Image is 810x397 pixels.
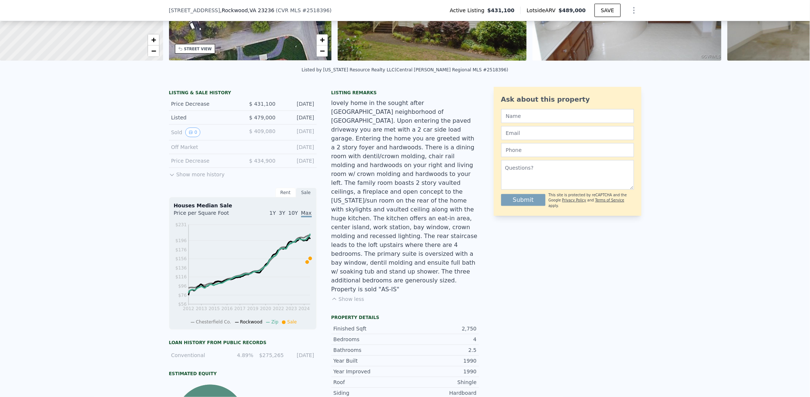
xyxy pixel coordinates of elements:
tspan: 2024 [299,306,310,312]
tspan: 2012 [183,306,194,312]
tspan: 2020 [260,306,271,312]
div: 4 [405,336,477,343]
tspan: $56 [178,302,187,307]
div: Price per Square Foot [174,209,243,221]
span: 3Y [279,210,285,216]
div: Rent [275,188,296,197]
div: Shingle [405,379,477,386]
div: Year Improved [334,368,405,375]
div: Listed by [US_STATE] Resource Realty LLC (Central [PERSON_NAME] Regional MLS #2518396) [301,67,508,72]
div: Price Decrease [171,100,237,108]
div: 4.89% [227,352,253,359]
div: Bedrooms [334,336,405,343]
span: + [151,35,156,44]
button: Submit [501,194,546,206]
tspan: $176 [175,247,187,252]
div: 1990 [405,357,477,364]
div: Siding [334,389,405,397]
div: Bathrooms [334,346,405,354]
div: [DATE] [288,352,314,359]
div: Estimated Equity [169,371,317,377]
span: Max [301,210,312,217]
div: Price Decrease [171,157,237,164]
div: Property details [331,315,479,320]
div: Hardboard [405,389,477,397]
span: $ 409,080 [249,128,275,134]
div: [DATE] [282,114,314,121]
tspan: 2015 [208,306,220,312]
div: Year Built [334,357,405,364]
div: Houses Median Sale [174,202,312,209]
tspan: $231 [175,222,187,227]
div: $275,265 [258,352,284,359]
span: 10Y [288,210,298,216]
span: $431,100 [487,7,515,14]
span: , Rockwood [220,7,274,14]
div: [DATE] [282,100,314,108]
span: − [151,46,156,55]
span: $ 431,100 [249,101,275,107]
tspan: 2022 [273,306,284,312]
button: SAVE [594,4,620,17]
div: This site is protected by reCAPTCHA and the Google and apply. [548,193,634,208]
span: [STREET_ADDRESS] [169,7,220,14]
input: Phone [501,143,634,157]
div: 1990 [405,368,477,375]
a: Zoom out [317,45,328,57]
span: CVR MLS [278,7,301,13]
span: $ 434,900 [249,158,275,164]
span: 1Y [269,210,276,216]
a: Terms of Service [595,198,624,202]
button: Show more history [169,168,225,178]
tspan: 2023 [286,306,297,312]
div: Conventional [171,352,223,359]
div: 2.5 [405,346,477,354]
span: + [320,35,325,44]
tspan: 2016 [221,306,233,312]
input: Name [501,109,634,123]
a: Zoom in [317,34,328,45]
span: # 2518396 [302,7,330,13]
button: View historical data [185,128,201,137]
div: [DATE] [282,157,314,164]
tspan: 2013 [196,306,207,312]
div: Loan history from public records [169,340,317,346]
tspan: $136 [175,265,187,271]
input: Email [501,126,634,140]
a: Privacy Policy [562,198,586,202]
div: 2,750 [405,325,477,332]
div: Finished Sqft [334,325,405,332]
tspan: 2019 [247,306,258,312]
div: Sold [171,128,237,137]
div: lovely home in the sought after [GEOGRAPHIC_DATA] neighborhood of [GEOGRAPHIC_DATA]. Upon enterin... [331,99,479,294]
a: Zoom out [148,45,159,57]
span: Lotside ARV [527,7,558,14]
div: STREET VIEW [184,46,212,52]
span: Chesterfield Co. [196,319,231,325]
span: Active Listing [450,7,487,14]
a: Zoom in [148,34,159,45]
button: Show Options [627,3,641,18]
tspan: $156 [175,257,187,262]
div: [DATE] [282,143,314,151]
span: , VA 23236 [248,7,275,13]
div: Sale [296,188,317,197]
span: Rockwood [240,319,263,325]
div: LISTING & SALE HISTORY [169,90,317,97]
span: − [320,46,325,55]
span: Zip [271,319,278,325]
div: Roof [334,379,405,386]
div: [DATE] [282,128,314,137]
div: Off Market [171,143,237,151]
tspan: 2017 [234,306,246,312]
div: Listed [171,114,237,121]
tspan: $196 [175,238,187,243]
span: $489,000 [559,7,586,13]
span: $ 479,000 [249,115,275,121]
span: Sale [287,319,297,325]
tspan: $76 [178,293,187,298]
div: ( ) [276,7,331,14]
div: Listing remarks [331,90,479,96]
tspan: $96 [178,284,187,289]
tspan: $116 [175,275,187,280]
